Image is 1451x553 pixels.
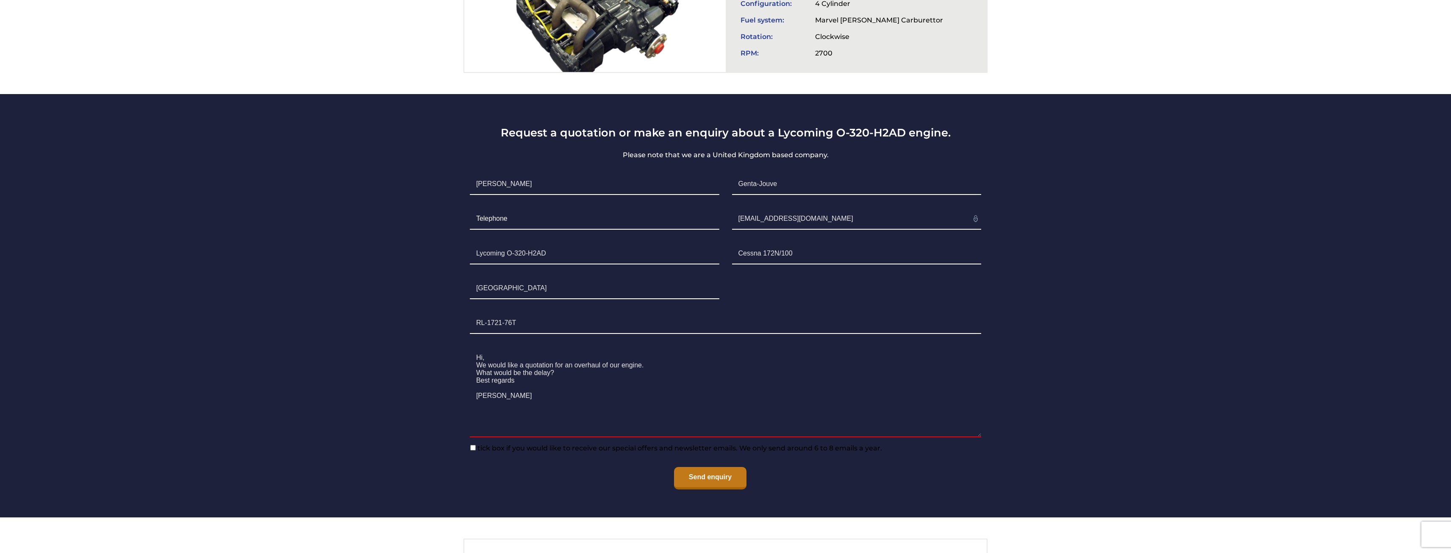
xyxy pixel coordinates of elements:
[732,243,982,264] input: Aircraft
[736,12,811,28] td: Fuel system:
[732,174,982,195] input: Surname*
[736,45,811,61] td: RPM:
[470,208,719,230] input: Telephone
[674,467,746,489] input: Send enquiry
[470,174,719,195] input: First Name*
[470,278,719,299] input: Country of Origin of the Engine*
[811,12,947,28] td: Marvel [PERSON_NAME] Carburettor
[470,313,981,334] input: Serial number of engine (if known)
[463,126,988,139] h3: Request a quotation or make an enquiry about a Lycoming O-320-H2AD engine.
[463,150,988,496] form: Contact form
[736,28,811,45] td: Rotation:
[470,445,476,450] input: tick box if you would like to receive our special offers and newsletter emails. We only send arou...
[463,150,988,160] p: Please note that we are a United Kingdom based company.
[811,28,947,45] td: Clockwise
[732,208,982,230] input: Email*
[476,444,882,452] span: tick box if you would like to receive our special offers and newsletter emails. We only send arou...
[811,45,947,61] td: 2700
